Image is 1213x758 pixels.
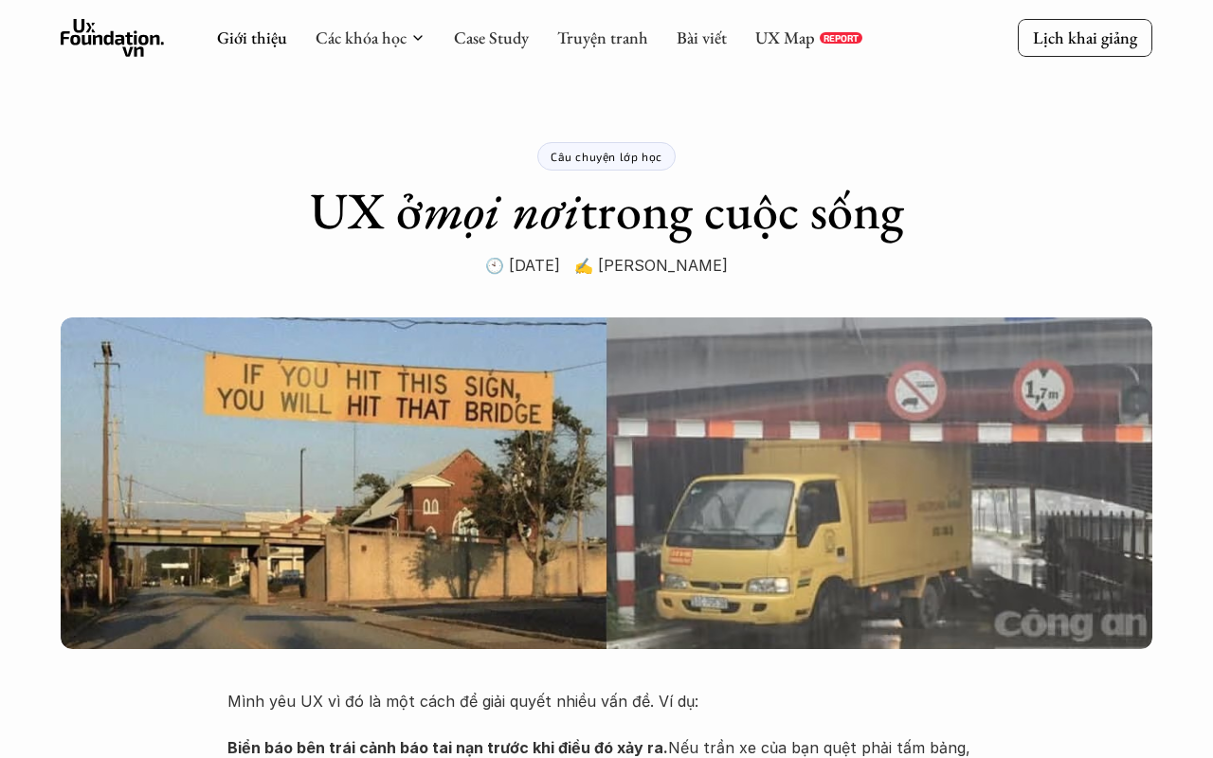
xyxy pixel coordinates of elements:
p: REPORT [824,32,859,44]
em: mọi nơi [423,177,580,244]
a: Truyện tranh [557,27,648,48]
a: UX Map [755,27,815,48]
p: Mình yêu UX vì đó là một cách để giải quyết nhiều vấn đề. Ví dụ: [227,687,986,715]
a: Các khóa học [316,27,407,48]
a: Giới thiệu [217,27,287,48]
a: Lịch khai giảng [1018,19,1152,56]
p: Câu chuyện lớp học [551,150,662,163]
p: 🕙 [DATE] ✍️ [PERSON_NAME] [485,251,728,280]
a: Case Study [454,27,529,48]
a: REPORT [820,32,862,44]
p: Lịch khai giảng [1033,27,1137,48]
strong: Biển báo bên trái cảnh báo tai nạn trước khi điều đó xảy ra. [227,738,668,757]
a: Bài viết [677,27,727,48]
h1: UX ở trong cuộc sống [310,180,904,242]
